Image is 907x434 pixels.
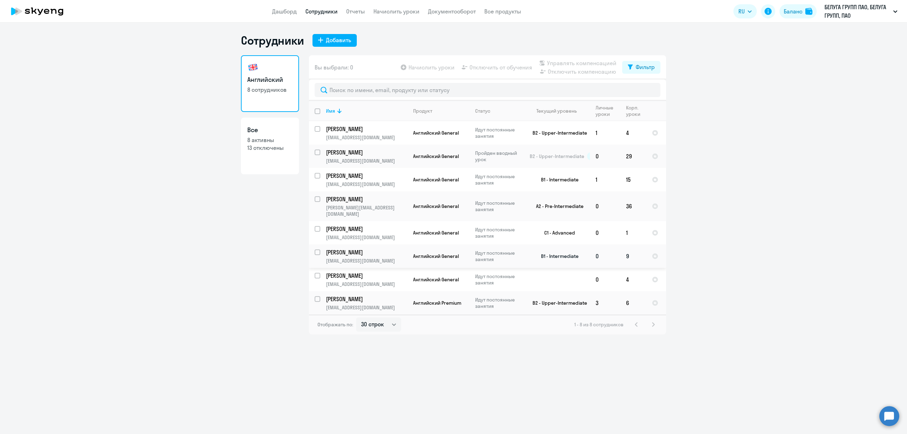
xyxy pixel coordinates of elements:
a: [PERSON_NAME] [326,125,407,133]
span: Английский General [413,153,459,159]
td: 0 [590,191,620,221]
td: 4 [620,268,646,291]
p: Идут постоянные занятия [475,200,524,213]
td: 3 [590,291,620,315]
td: 36 [620,191,646,221]
img: english [247,62,259,73]
a: Отчеты [346,8,365,15]
td: 0 [590,221,620,244]
a: Дашборд [272,8,297,15]
td: C1 - Advanced [524,221,590,244]
a: Начислить уроки [373,8,419,15]
span: Английский General [413,253,459,259]
div: Баланс [784,7,802,16]
p: [PERSON_NAME] [326,248,406,256]
p: Идут постоянные занятия [475,297,524,309]
h1: Сотрудники [241,33,304,47]
div: Имя [326,108,407,114]
button: RU [733,4,757,18]
button: БЕЛУГА ГРУПП ПАО, БЕЛУГА ГРУПП, ПАО [821,3,901,20]
a: [PERSON_NAME] [326,272,407,280]
p: Идут постоянные занятия [475,126,524,139]
a: [PERSON_NAME] [326,295,407,303]
p: [EMAIL_ADDRESS][DOMAIN_NAME] [326,158,407,164]
p: [EMAIL_ADDRESS][DOMAIN_NAME] [326,234,407,241]
td: 0 [590,244,620,268]
p: [PERSON_NAME] [326,225,406,233]
span: Английский General [413,230,459,236]
h3: Все [247,125,293,135]
p: Идут постоянные занятия [475,226,524,239]
h3: Английский [247,75,293,84]
td: A2 - Pre-Intermediate [524,191,590,221]
p: [PERSON_NAME][EMAIL_ADDRESS][DOMAIN_NAME] [326,204,407,217]
div: Статус [475,108,524,114]
p: Идут постоянные занятия [475,273,524,286]
td: B2 - Upper-Intermediate [524,291,590,315]
p: Пройден вводный урок [475,150,524,163]
p: [PERSON_NAME] [326,172,406,180]
td: B1 - Intermediate [524,244,590,268]
span: Английский General [413,203,459,209]
td: 4 [620,121,646,145]
td: B2 - Upper-Intermediate [524,121,590,145]
span: Английский Premium [413,300,461,306]
div: Фильтр [636,63,655,71]
a: [PERSON_NAME] [326,248,407,256]
td: 6 [620,291,646,315]
button: Добавить [312,34,357,47]
p: [PERSON_NAME] [326,148,406,156]
td: 29 [620,145,646,168]
span: Английский General [413,130,459,136]
span: Вы выбрали: 0 [315,63,353,72]
div: Личные уроки [596,105,615,117]
td: 1 [590,168,620,191]
td: 1 [590,121,620,145]
p: [PERSON_NAME] [326,295,406,303]
td: 9 [620,244,646,268]
span: Отображать по: [317,321,353,328]
span: Английский General [413,176,459,183]
p: [PERSON_NAME] [326,272,406,280]
div: Корп. уроки [626,105,641,117]
p: 13 отключены [247,144,293,152]
span: RU [738,7,745,16]
p: [PERSON_NAME] [326,195,406,203]
p: [EMAIL_ADDRESS][DOMAIN_NAME] [326,134,407,141]
span: Английский General [413,276,459,283]
p: [EMAIL_ADDRESS][DOMAIN_NAME] [326,181,407,187]
a: Документооборот [428,8,476,15]
input: Поиск по имени, email, продукту или статусу [315,83,660,97]
a: Сотрудники [305,8,338,15]
img: balance [805,8,812,15]
p: [EMAIL_ADDRESS][DOMAIN_NAME] [326,281,407,287]
a: [PERSON_NAME] [326,148,407,156]
p: БЕЛУГА ГРУПП ПАО, БЕЛУГА ГРУПП, ПАО [824,3,890,20]
p: [EMAIL_ADDRESS][DOMAIN_NAME] [326,304,407,311]
div: Продукт [413,108,469,114]
p: [PERSON_NAME] [326,125,406,133]
td: 1 [620,221,646,244]
td: 0 [590,145,620,168]
td: B1 - Intermediate [524,168,590,191]
div: Имя [326,108,335,114]
td: 15 [620,168,646,191]
a: Английский8 сотрудников [241,55,299,112]
button: Балансbalance [779,4,817,18]
div: Статус [475,108,490,114]
p: Идут постоянные занятия [475,173,524,186]
div: Добавить [326,36,351,44]
a: [PERSON_NAME] [326,225,407,233]
div: Продукт [413,108,432,114]
p: Идут постоянные занятия [475,250,524,263]
p: 8 активны [247,136,293,144]
p: [EMAIL_ADDRESS][DOMAIN_NAME] [326,258,407,264]
span: B2 - Upper-Intermediate [530,153,584,159]
a: [PERSON_NAME] [326,195,407,203]
a: [PERSON_NAME] [326,172,407,180]
p: 8 сотрудников [247,86,293,94]
div: Личные уроки [596,105,620,117]
td: 0 [590,268,620,291]
button: Фильтр [622,61,660,74]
